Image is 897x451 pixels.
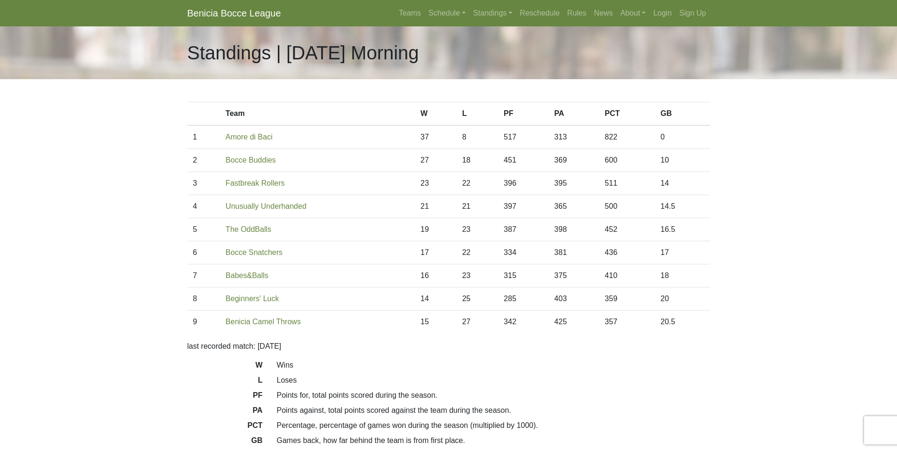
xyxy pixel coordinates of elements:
[549,241,599,264] td: 381
[599,287,655,311] td: 359
[415,241,456,264] td: 17
[187,4,281,23] a: Benicia Bocce League
[469,4,516,23] a: Standings
[180,390,270,405] dt: PF
[655,264,710,287] td: 18
[564,4,590,23] a: Rules
[220,102,415,126] th: Team
[415,195,456,218] td: 21
[456,125,498,149] td: 8
[226,225,271,233] a: The OddBalls
[180,420,270,435] dt: PCT
[498,264,549,287] td: 315
[655,241,710,264] td: 17
[549,172,599,195] td: 395
[187,41,419,64] h1: Standings | [DATE] Morning
[226,156,276,164] a: Bocce Buddies
[456,311,498,334] td: 27
[415,149,456,172] td: 27
[187,125,220,149] td: 1
[456,149,498,172] td: 18
[655,172,710,195] td: 14
[655,287,710,311] td: 20
[590,4,617,23] a: News
[180,375,270,390] dt: L
[599,264,655,287] td: 410
[395,4,425,23] a: Teams
[617,4,650,23] a: About
[599,311,655,334] td: 357
[649,4,675,23] a: Login
[415,172,456,195] td: 23
[226,248,283,256] a: Bocce Snatchers
[516,4,564,23] a: Reschedule
[549,218,599,241] td: 398
[270,390,717,401] dd: Points for, total points scored during the season.
[498,287,549,311] td: 285
[187,341,710,352] p: last recorded match: [DATE]
[498,195,549,218] td: 397
[187,195,220,218] td: 4
[456,195,498,218] td: 21
[549,287,599,311] td: 403
[498,218,549,241] td: 387
[599,102,655,126] th: PCT
[415,311,456,334] td: 15
[270,420,717,431] dd: Percentage, percentage of games won during the season (multiplied by 1000).
[655,195,710,218] td: 14.5
[180,405,270,420] dt: PA
[549,149,599,172] td: 369
[415,287,456,311] td: 14
[549,264,599,287] td: 375
[187,218,220,241] td: 5
[415,264,456,287] td: 16
[599,172,655,195] td: 511
[270,435,717,446] dd: Games back, how far behind the team is from first place.
[226,202,307,210] a: Unusually Underhanded
[498,149,549,172] td: 451
[415,218,456,241] td: 19
[226,271,268,279] a: Babes&Balls
[415,125,456,149] td: 37
[226,179,284,187] a: Fastbreak Rollers
[549,102,599,126] th: PA
[187,311,220,334] td: 9
[676,4,710,23] a: Sign Up
[599,125,655,149] td: 822
[180,360,270,375] dt: W
[456,102,498,126] th: L
[425,4,469,23] a: Schedule
[226,318,301,326] a: Benicia Camel Throws
[187,287,220,311] td: 8
[226,295,279,303] a: Beginners' Luck
[415,102,456,126] th: W
[498,172,549,195] td: 396
[226,133,273,141] a: Amore di Baci
[456,218,498,241] td: 23
[456,172,498,195] td: 22
[599,218,655,241] td: 452
[599,149,655,172] td: 600
[270,375,717,386] dd: Loses
[498,125,549,149] td: 517
[270,405,717,416] dd: Points against, total points scored against the team during the season.
[549,125,599,149] td: 313
[655,125,710,149] td: 0
[187,172,220,195] td: 3
[655,311,710,334] td: 20.5
[187,241,220,264] td: 6
[456,264,498,287] td: 23
[498,311,549,334] td: 342
[456,287,498,311] td: 25
[599,195,655,218] td: 500
[187,264,220,287] td: 7
[187,149,220,172] td: 2
[180,435,270,450] dt: GB
[498,241,549,264] td: 334
[599,241,655,264] td: 436
[456,241,498,264] td: 22
[655,149,710,172] td: 10
[655,218,710,241] td: 16.5
[270,360,717,371] dd: Wins
[549,311,599,334] td: 425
